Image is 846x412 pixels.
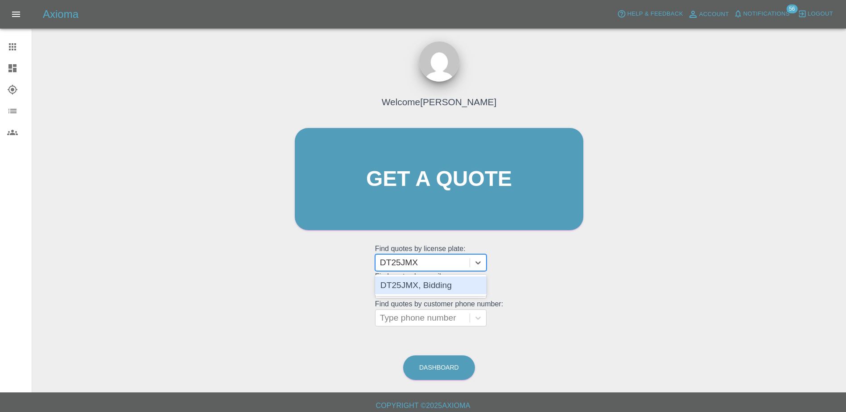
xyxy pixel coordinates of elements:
h6: Copyright © 2025 Axioma [7,400,839,412]
span: Account [699,9,729,20]
img: ... [419,41,459,82]
grid: Find quotes by customer phone number: [375,300,503,326]
span: Logout [808,9,833,19]
span: 56 [786,4,797,13]
a: Get a quote [295,128,583,230]
button: Notifications [731,7,792,21]
grid: Find quotes by email: [375,272,503,299]
a: Account [685,7,731,21]
button: Logout [796,7,835,21]
a: Dashboard [403,355,475,380]
button: Open drawer [5,4,27,25]
div: DT25JMX, Bidding [375,276,487,294]
button: Help & Feedback [615,7,685,21]
h4: Welcome [PERSON_NAME] [382,95,496,109]
span: Notifications [743,9,790,19]
grid: Find quotes by license plate: [375,245,503,271]
span: Help & Feedback [627,9,683,19]
h5: Axioma [43,7,78,21]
